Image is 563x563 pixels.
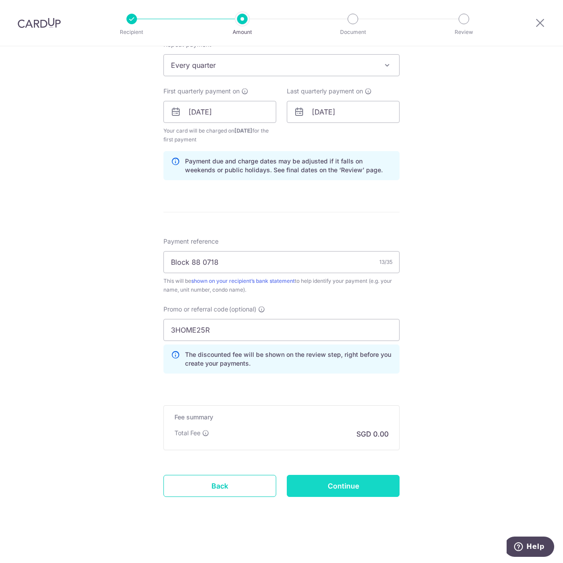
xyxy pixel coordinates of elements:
[163,305,228,314] span: Promo or referral code
[185,350,392,368] p: The discounted fee will be shown on the review step, right before you create your payments.
[185,157,392,174] p: Payment due and charge dates may be adjusted if it falls on weekends or public holidays. See fina...
[234,127,252,134] span: [DATE]
[287,87,363,96] span: Last quarterly payment on
[229,305,256,314] span: (optional)
[99,28,164,37] p: Recipient
[163,475,276,497] a: Back
[356,429,389,439] p: SGD 0.00
[18,18,61,28] img: CardUp
[164,55,399,76] span: Every quarter
[174,413,389,422] h5: Fee summary
[287,101,400,123] input: DD / MM / YYYY
[191,278,295,284] a: shown on your recipient’s bank statement
[163,101,276,123] input: DD / MM / YYYY
[174,429,200,437] p: Total Fee
[163,277,400,294] div: This will be to help identify your payment (e.g. your name, unit number, condo name).
[163,126,276,144] span: Your card will be charged on
[163,237,219,246] span: Payment reference
[287,475,400,497] input: Continue
[163,54,400,76] span: Every quarter
[320,28,385,37] p: Document
[379,258,393,267] div: 13/35
[210,28,275,37] p: Amount
[507,537,554,559] iframe: Opens a widget where you can find more information
[163,87,240,96] span: First quarterly payment on
[431,28,496,37] p: Review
